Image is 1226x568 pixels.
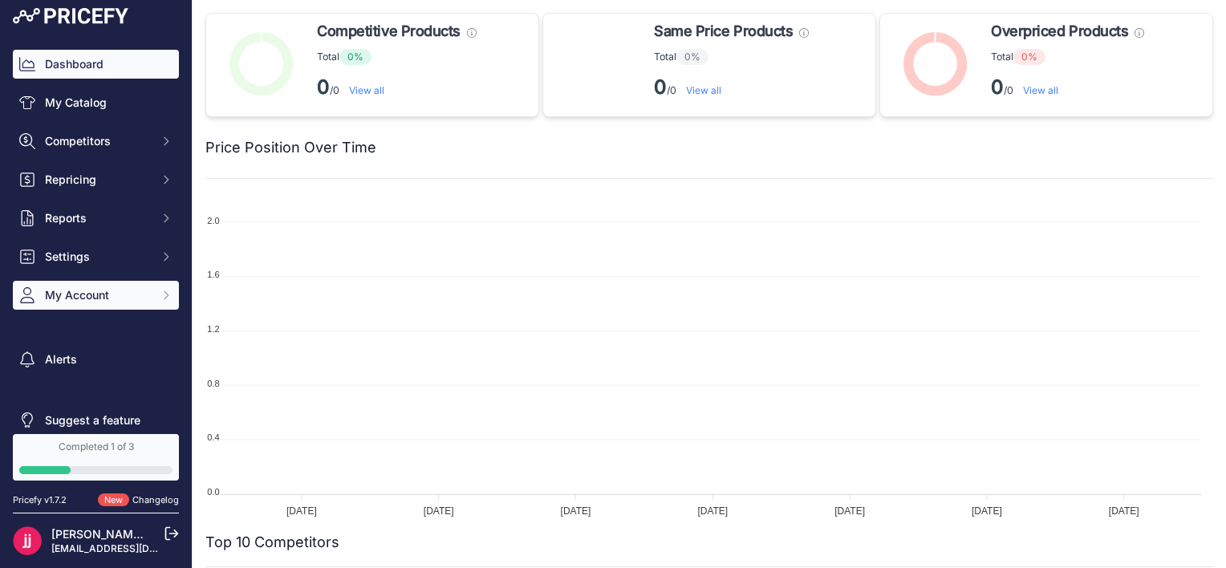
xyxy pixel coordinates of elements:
[45,287,150,303] span: My Account
[991,75,1004,99] strong: 0
[13,50,179,435] nav: Sidebar
[13,50,179,79] a: Dashboard
[98,493,129,507] span: New
[654,49,809,65] p: Total
[207,216,219,225] tspan: 2.0
[13,406,179,435] a: Suggest a feature
[13,127,179,156] button: Competitors
[205,136,376,159] h2: Price Position Over Time
[676,49,708,65] span: 0%
[13,345,179,374] a: Alerts
[654,75,667,99] strong: 0
[45,210,150,226] span: Reports
[45,133,150,149] span: Competitors
[317,75,330,99] strong: 0
[1013,49,1045,65] span: 0%
[51,542,219,554] a: [EMAIL_ADDRESS][DOMAIN_NAME]
[207,487,219,497] tspan: 0.0
[349,84,384,96] a: View all
[991,20,1128,43] span: Overpriced Products
[286,505,317,517] tspan: [DATE]
[13,204,179,233] button: Reports
[697,505,728,517] tspan: [DATE]
[207,379,219,388] tspan: 0.8
[132,494,179,505] a: Changelog
[1023,84,1058,96] a: View all
[207,324,219,334] tspan: 1.2
[991,49,1144,65] p: Total
[424,505,454,517] tspan: [DATE]
[207,270,219,279] tspan: 1.6
[1109,505,1139,517] tspan: [DATE]
[317,75,477,100] p: /0
[19,440,173,453] div: Completed 1 of 3
[13,242,179,271] button: Settings
[317,49,477,65] p: Total
[13,493,67,507] div: Pricefy v1.7.2
[991,75,1144,100] p: /0
[654,75,809,100] p: /0
[972,505,1002,517] tspan: [DATE]
[205,531,339,554] h2: Top 10 Competitors
[13,165,179,194] button: Repricing
[834,505,865,517] tspan: [DATE]
[45,172,150,188] span: Repricing
[13,281,179,310] button: My Account
[317,20,461,43] span: Competitive Products
[45,249,150,265] span: Settings
[686,84,721,96] a: View all
[13,8,128,24] img: Pricefy Logo
[561,505,591,517] tspan: [DATE]
[51,527,239,541] a: [PERSON_NAME] [PERSON_NAME]
[13,434,179,481] a: Completed 1 of 3
[339,49,371,65] span: 0%
[654,20,793,43] span: Same Price Products
[207,432,219,442] tspan: 0.4
[13,88,179,117] a: My Catalog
